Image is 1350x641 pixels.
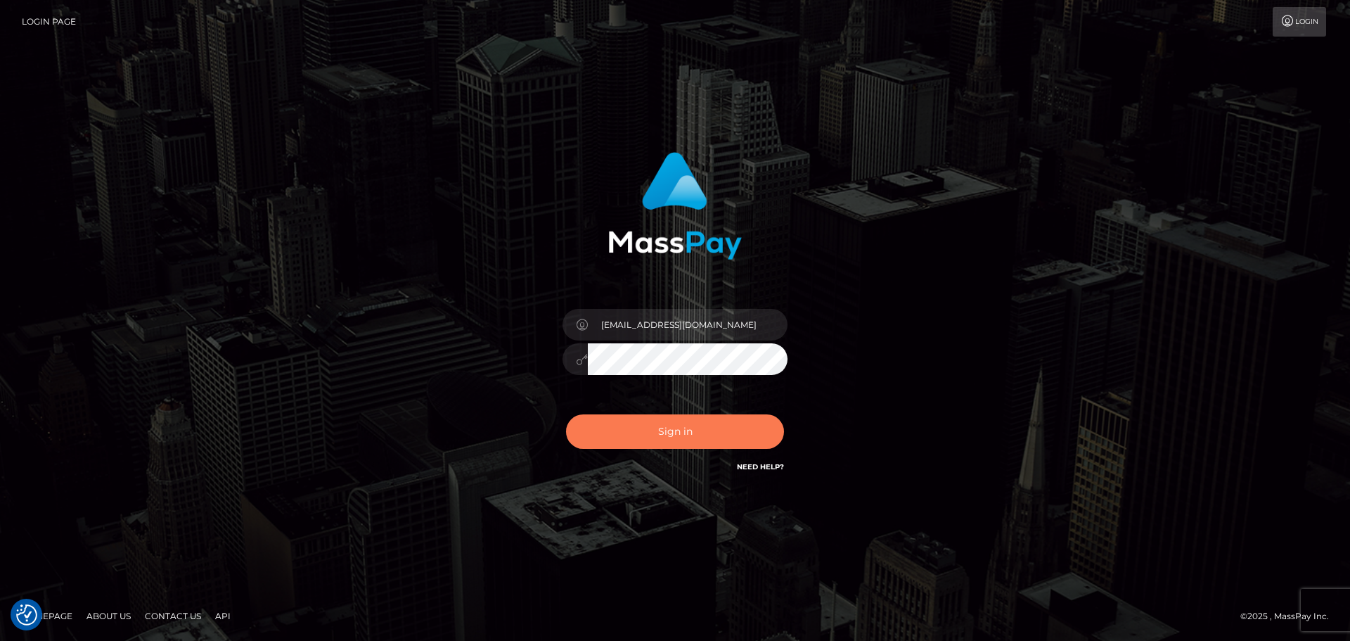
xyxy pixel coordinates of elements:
a: Login [1273,7,1326,37]
button: Consent Preferences [16,604,37,626]
a: API [210,605,236,627]
img: Revisit consent button [16,604,37,626]
a: Contact Us [139,605,207,627]
a: Homepage [15,605,78,627]
img: MassPay Login [608,152,742,260]
a: Login Page [22,7,76,37]
a: Need Help? [737,462,784,471]
a: About Us [81,605,136,627]
input: Username... [588,309,787,341]
div: © 2025 , MassPay Inc. [1240,609,1339,624]
button: Sign in [566,414,784,449]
